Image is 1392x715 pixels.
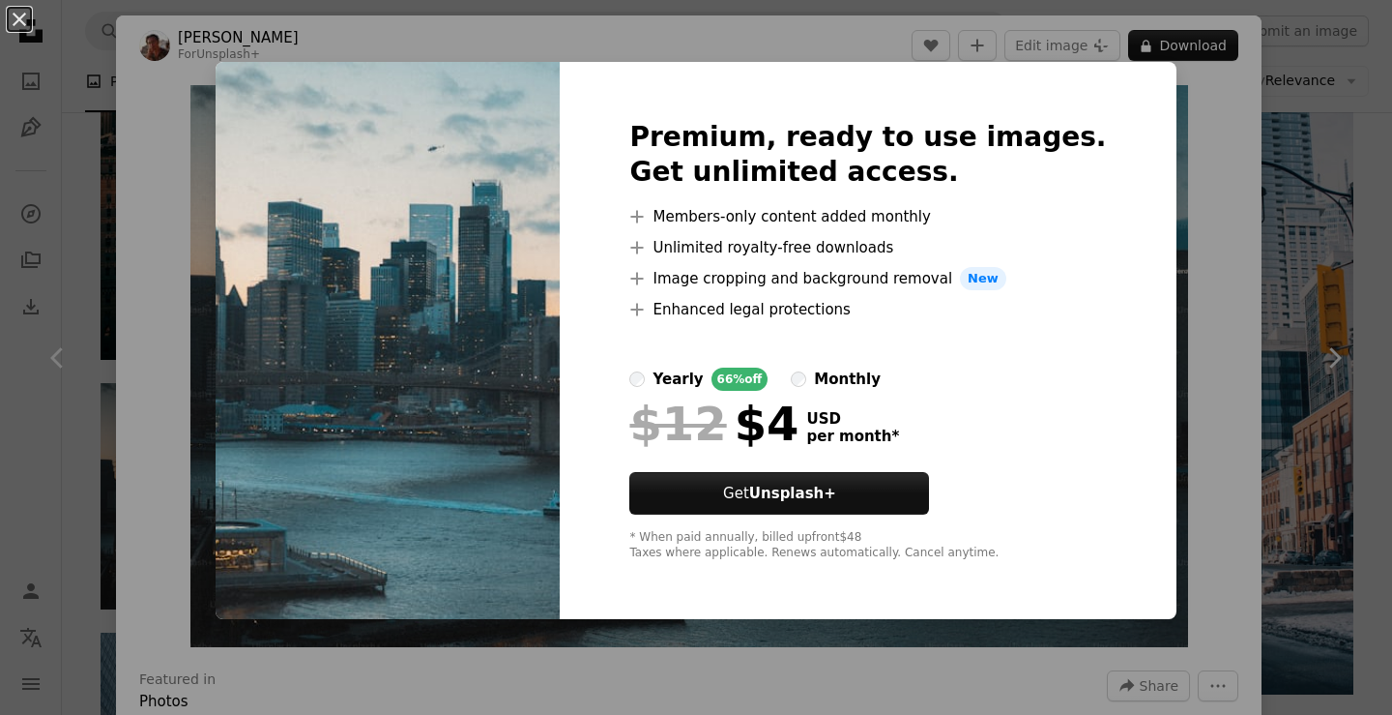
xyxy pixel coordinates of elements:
span: USD [806,410,899,428]
img: premium_photo-1682048358672-1c5c6c9ed2ae [216,62,560,619]
input: yearly66%off [629,372,645,387]
div: $4 [629,399,798,449]
li: Members-only content added monthly [629,205,1106,228]
div: monthly [814,368,881,391]
input: monthly [791,372,806,387]
button: GetUnsplash+ [629,472,929,515]
strong: Unsplash+ [749,485,836,502]
li: Image cropping and background removal [629,267,1106,290]
div: 66% off [711,368,768,391]
span: per month * [806,428,899,445]
div: * When paid annually, billed upfront $48 Taxes where applicable. Renews automatically. Cancel any... [629,530,1106,561]
li: Enhanced legal protections [629,298,1106,321]
h2: Premium, ready to use images. Get unlimited access. [629,120,1106,190]
span: $12 [629,399,726,449]
span: New [960,267,1006,290]
li: Unlimited royalty-free downloads [629,236,1106,259]
div: yearly [652,368,703,391]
